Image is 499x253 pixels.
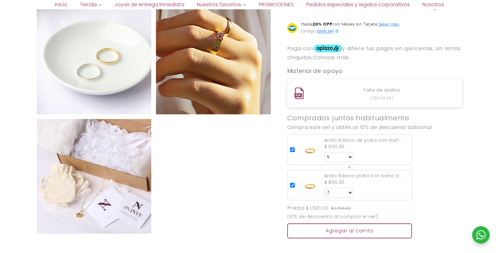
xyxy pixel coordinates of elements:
span: Inicio [55,1,67,8]
span: Código [301,27,316,35]
small: (10% de descuento al comprar el set) [287,213,378,220]
span: PROMOCIONES [259,1,294,8]
span: $ 1,700.00 [331,206,351,211]
img: 020R01_b62d1bed-0f0b-4580-ab90-6463921bf08a_200x200.jpg [298,173,322,196]
h2: Material de apoyo [287,67,463,74]
span: $ 800.00 [324,179,345,185]
span: Pedidos especiales y regalos corporativos [306,1,410,8]
button: Abrir modal [378,21,400,27]
span: Joyas de entrega inmediata [114,1,184,8]
aplazo-placement: Paga con y difiere tus pagos en quincenas, sin letras chiquitas. [287,45,461,61]
button: BNPLMP [317,27,339,35]
span: Nosotros [422,1,444,8]
img: 4c2f55c2-7776-4d44-83bd-9254c8813c9c.svg [335,29,339,33]
span: Precio [287,204,305,212]
span: (766.59 KB) [307,95,456,101]
img: empaque_82be7df8-0ec6-4b3a-b311-6bc739b935c8.jpg [37,119,152,234]
img: Talla de anillos [293,88,305,99]
strong: 20% OFF [312,21,332,27]
h4: Compra este set y obtén un 10% de descuento adicional [287,124,463,131]
img: Logo Mercado Pago [287,23,297,33]
div: Anillo Básico plata con baño de oro [324,173,404,179]
div: Agregar al carrito [287,223,412,238]
span: $ 1,530.00 [306,205,328,211]
span: $ 900.00 [324,144,345,150]
a: Talla de anillos [307,85,456,95]
div: + [287,165,412,170]
span: Hasta con Meses sin Tarjeta. [301,21,400,27]
span: Nuestros favoritos [197,1,241,8]
h3: Comprados juntos habitualmente [287,114,463,122]
span: Tienda [80,1,97,8]
span: BNPLMP [317,28,334,34]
